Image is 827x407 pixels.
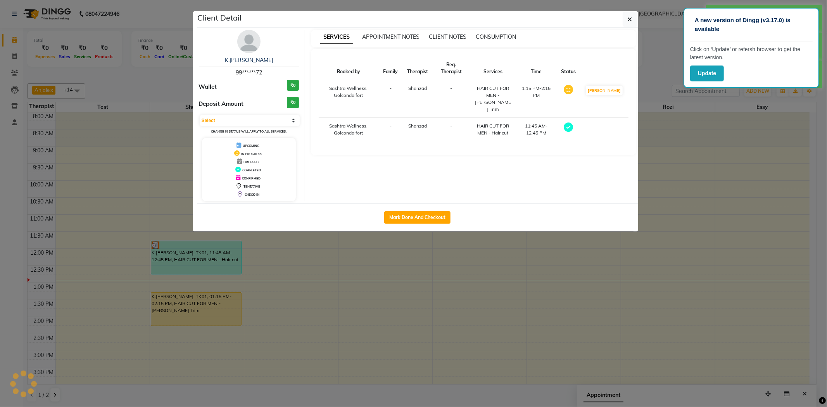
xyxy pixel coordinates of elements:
img: avatar [237,30,261,53]
span: TENTATIVE [243,185,260,188]
span: CHECK-IN [245,193,259,197]
th: Req. Therapist [433,57,470,80]
span: APPOINTMENT NOTES [362,33,420,40]
div: HAIR CUT FOR MEN - Hair cut [475,122,512,136]
span: UPCOMING [243,144,259,148]
a: K.[PERSON_NAME] [225,57,273,64]
td: - [378,118,402,141]
small: Change in status will apply to all services. [211,129,287,133]
th: Family [378,57,402,80]
div: HAIR CUT FOR MEN - [PERSON_NAME] Trim [475,85,512,113]
td: 11:45 AM-12:45 PM [516,118,557,141]
p: A new version of Dingg (v3.17.0) is available [695,16,808,33]
th: Time [516,57,557,80]
td: - [433,80,470,118]
th: Services [470,57,516,80]
span: CONFIRMED [242,176,261,180]
span: Shahzad [408,123,427,129]
td: Sashtra Wellness, Golconda fort [319,118,378,141]
button: Mark Done And Checkout [384,211,451,224]
span: CONSUMPTION [476,33,516,40]
th: Status [556,57,580,80]
span: CLIENT NOTES [429,33,466,40]
td: 1:15 PM-2:15 PM [516,80,557,118]
span: Wallet [199,83,217,91]
th: Therapist [402,57,433,80]
span: IN PROGRESS [241,152,262,156]
p: Click on ‘Update’ or refersh browser to get the latest version. [690,45,813,62]
h3: ₹0 [287,80,299,91]
td: Sashtra Wellness, Golconda fort [319,80,378,118]
h5: Client Detail [198,12,242,24]
button: Update [690,66,724,81]
span: Shahzad [408,85,427,91]
h3: ₹0 [287,97,299,108]
span: DROPPED [243,160,259,164]
span: COMPLETED [242,168,261,172]
button: [PERSON_NAME] [586,86,623,95]
span: Deposit Amount [199,100,244,109]
span: SERVICES [320,30,353,44]
td: - [378,80,402,118]
td: - [433,118,470,141]
th: Booked by [319,57,378,80]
